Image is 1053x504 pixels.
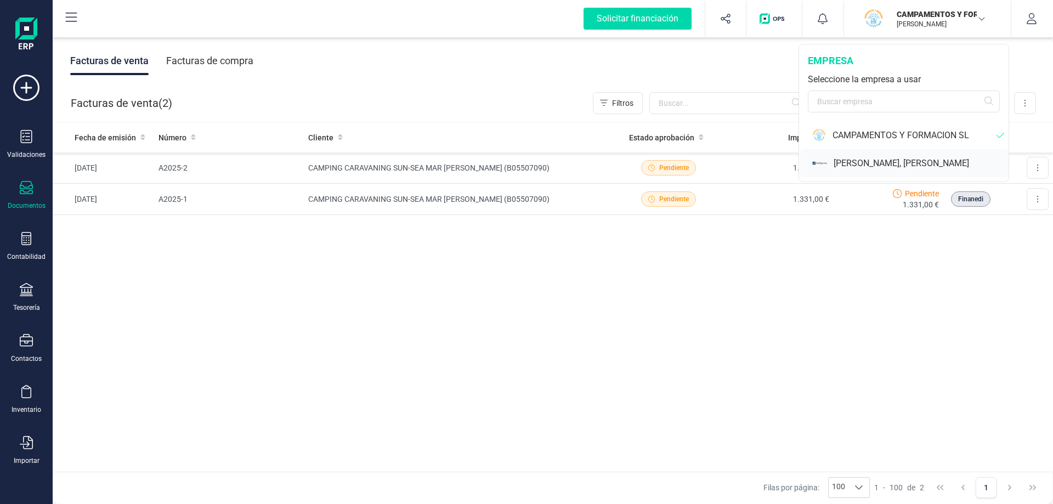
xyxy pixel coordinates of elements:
[659,163,689,173] span: Pendiente
[70,47,149,75] div: Facturas de venta
[953,477,973,498] button: Previous Page
[723,184,834,215] td: 1.331,00 €
[760,13,789,24] img: Logo de OPS
[811,126,827,145] img: CA
[920,482,924,493] span: 2
[905,188,939,199] span: Pendiente
[570,1,705,36] button: Solicitar financiación
[15,18,37,53] img: Logo Finanedi
[13,303,40,312] div: Tesorería
[976,477,997,498] button: Page 1
[857,1,998,36] button: CACAMPAMENTOS Y FORMACION SL[PERSON_NAME]
[874,482,879,493] span: 1
[154,152,304,184] td: A2025-2
[584,8,692,30] div: Solicitar financiación
[308,132,333,143] span: Cliente
[649,92,807,114] input: Buscar...
[811,154,828,173] img: JI
[834,157,1009,170] div: [PERSON_NAME], [PERSON_NAME]
[75,132,136,143] span: Fecha de emisión
[808,53,1000,69] div: empresa
[14,456,39,465] div: Importar
[897,9,984,20] p: CAMPAMENTOS Y FORMACION SL
[71,92,172,114] div: Facturas de venta ( )
[629,132,694,143] span: Estado aprobación
[833,129,997,142] div: CAMPAMENTOS Y FORMACION SL
[162,95,168,111] span: 2
[12,405,41,414] div: Inventario
[808,90,1000,112] input: Buscar empresa
[304,152,613,184] td: CAMPING CARAVANING SUN-SEA MAR [PERSON_NAME] (B05507090)
[763,477,870,498] div: Filas por página:
[999,477,1020,498] button: Next Page
[788,132,816,143] span: Importe
[753,1,795,36] button: Logo de OPS
[874,482,924,493] div: -
[7,252,46,261] div: Contabilidad
[11,354,42,363] div: Contactos
[958,194,983,204] span: Finanedi
[53,152,154,184] td: [DATE]
[304,184,613,215] td: CAMPING CARAVANING SUN-SEA MAR [PERSON_NAME] (B05507090)
[593,92,643,114] button: Filtros
[903,199,939,210] span: 1.331,00 €
[166,47,253,75] div: Facturas de compra
[659,194,689,204] span: Pendiente
[808,73,1000,86] div: Seleccione la empresa a usar
[907,482,915,493] span: de
[53,184,154,215] td: [DATE]
[723,152,834,184] td: 1.210,00 €
[154,184,304,215] td: A2025-1
[1022,477,1043,498] button: Last Page
[862,7,886,31] img: CA
[897,20,984,29] p: [PERSON_NAME]
[7,150,46,159] div: Validaciones
[158,132,186,143] span: Número
[890,482,903,493] span: 100
[829,478,848,497] span: 100
[8,201,46,210] div: Documentos
[930,477,950,498] button: First Page
[612,98,633,109] span: Filtros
